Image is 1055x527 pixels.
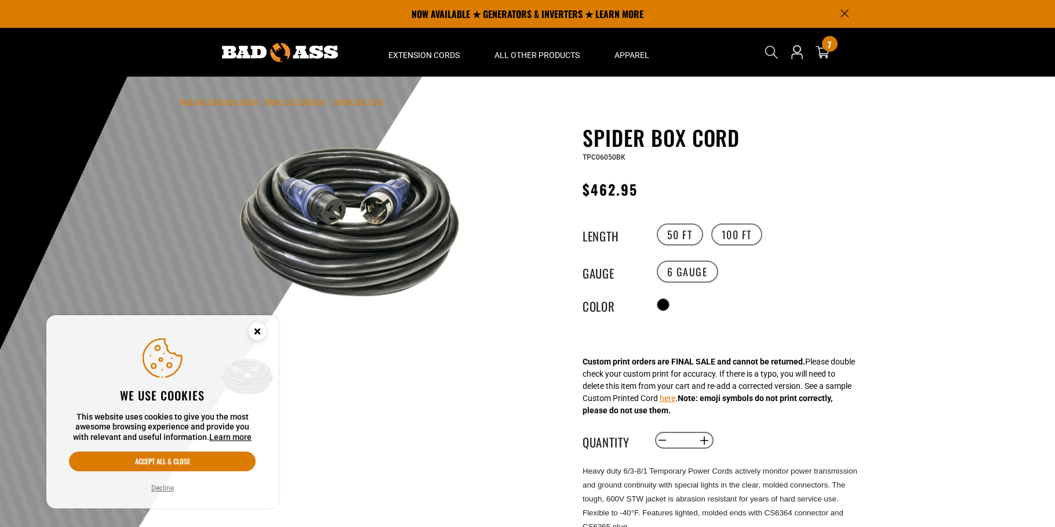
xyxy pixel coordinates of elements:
span: All Other Products [494,50,580,60]
legend: Gauge [583,264,641,279]
a: Bad Ass Extension Cords [180,98,258,106]
strong: Custom print orders are FINAL SALE and cannot be returned. [583,357,805,366]
img: black [214,128,493,314]
span: 7 [828,40,831,49]
nav: breadcrumbs [180,94,383,108]
summary: All Other Products [477,28,597,77]
p: This website uses cookies to give you the most awesome browsing experience and provide you with r... [69,412,256,443]
span: Extension Cords [388,50,460,60]
label: Quantity [583,433,641,448]
div: Please double check your custom print for accuracy. If there is a typo, you will need to delete t... [583,356,855,417]
span: TPC06050BK [583,153,625,161]
a: Learn more [209,432,252,442]
aside: Cookie Consent [46,315,278,509]
legend: Color [583,297,641,312]
button: Decline [148,482,177,494]
span: › [329,98,331,106]
legend: Length [583,227,641,242]
strong: Note: emoji symbols do not print correctly, please do not use them. [583,394,832,415]
h2: We use cookies [69,388,256,403]
label: 6 Gauge [657,261,718,283]
h1: Spider Box Cord [583,125,867,150]
span: Apparel [614,50,649,60]
span: $462.95 [583,179,638,200]
summary: Apparel [597,28,667,77]
button: here [660,392,675,405]
button: Accept all & close [69,452,256,471]
label: 50 FT [657,223,703,246]
summary: Extension Cords [371,28,477,77]
img: Bad Ass Extension Cords [222,43,338,62]
span: › [260,98,263,106]
summary: Search [762,43,781,62]
label: 100 FT [711,223,763,246]
span: Spider Box Cord [333,98,383,106]
a: Return to Collection [265,98,326,106]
